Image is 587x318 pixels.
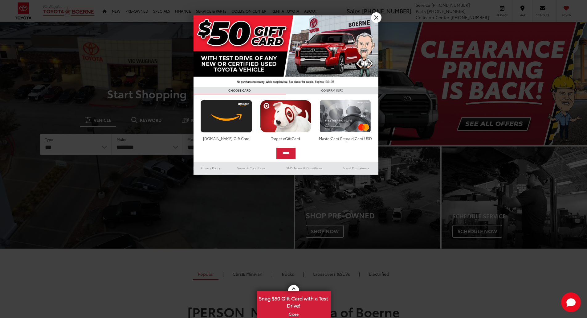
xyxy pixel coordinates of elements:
svg: Start Chat [561,292,581,312]
span: Snag $50 Gift Card with a Test Drive! [257,292,330,311]
div: [DOMAIN_NAME] Gift Card [199,136,254,141]
img: amazoncard.png [199,100,254,133]
img: mastercard.png [318,100,373,133]
h3: CHOOSE CARD [194,87,286,94]
img: 42635_top_851395.jpg [194,15,378,87]
button: Toggle Chat Window [561,292,581,312]
img: targetcard.png [259,100,313,133]
div: MasterCard Prepaid Card USD [318,136,373,141]
a: Privacy Policy [194,164,228,172]
a: Brand Disclaimers [333,164,378,172]
a: SMS Terms & Conditions [275,164,333,172]
div: Target eGiftCard [259,136,313,141]
a: Terms & Conditions [228,164,275,172]
h3: CONFIRM INFO [286,87,378,94]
